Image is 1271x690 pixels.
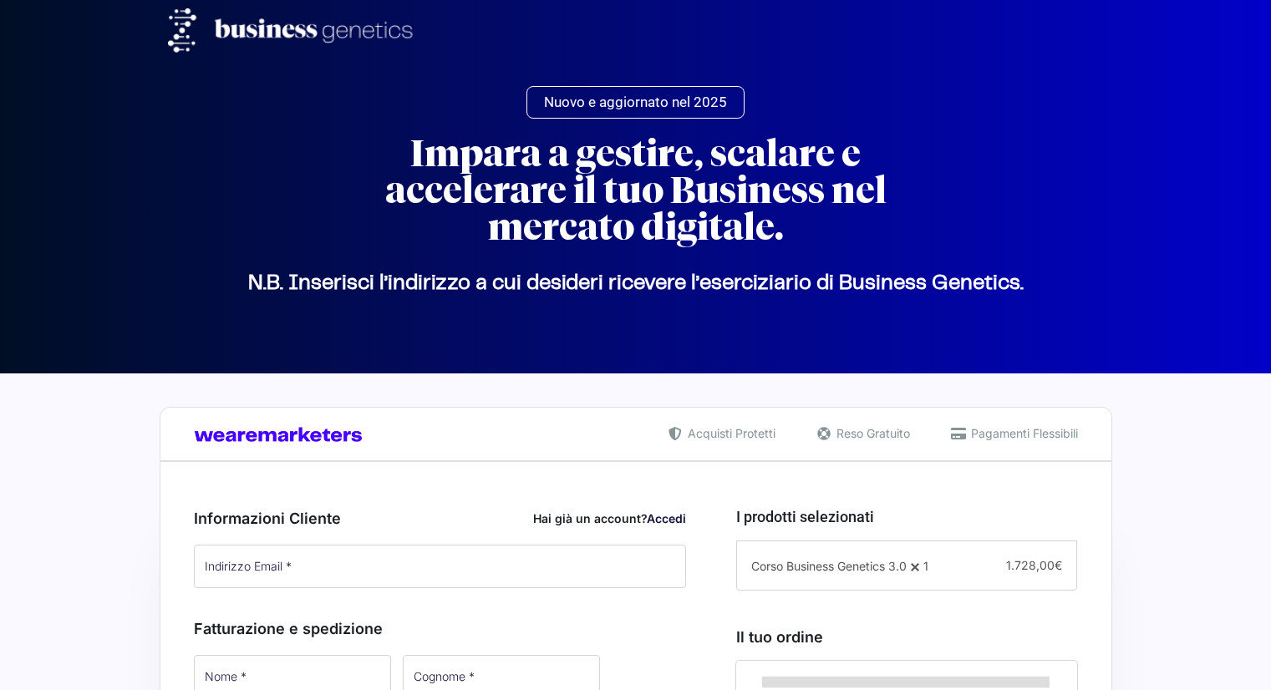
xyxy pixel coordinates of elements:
[751,559,907,573] span: Corso Business Genetics 3.0
[967,424,1078,442] span: Pagamenti Flessibili
[168,283,1104,284] p: N.B. Inserisci l’indirizzo a cui desideri ricevere l’eserciziario di Business Genetics.
[194,545,687,588] input: Indirizzo Email *
[1055,558,1062,572] span: €
[736,626,1077,648] h3: Il tuo ordine
[526,86,745,119] a: Nuovo e aggiornato nel 2025
[1006,558,1062,572] span: 1.728,00
[647,511,686,525] a: Accedi
[194,507,687,530] h3: Informazioni Cliente
[832,424,910,442] span: Reso Gratuito
[736,505,1077,528] h3: I prodotti selezionati
[544,95,727,109] span: Nuovo e aggiornato nel 2025
[533,510,686,527] div: Hai già un account?
[194,617,687,640] h3: Fatturazione e spedizione
[923,559,928,573] span: 1
[335,135,937,246] h2: Impara a gestire, scalare e accelerare il tuo Business nel mercato digitale.
[684,424,775,442] span: Acquisti Protetti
